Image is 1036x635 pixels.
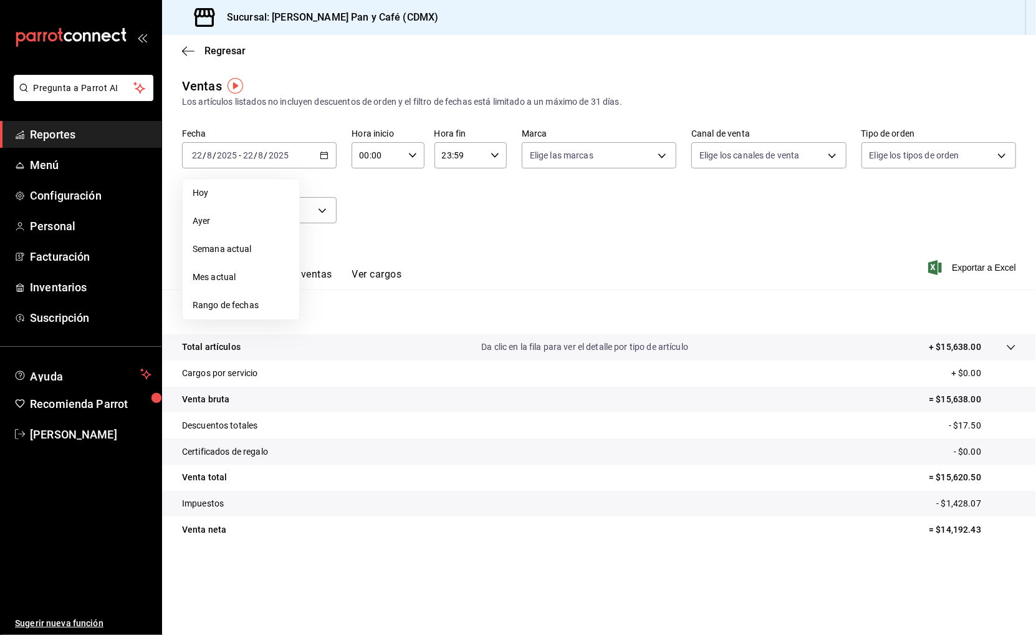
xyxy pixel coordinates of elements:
span: Regresar [204,45,246,57]
div: Ventas [182,77,222,95]
label: Canal de venta [691,130,846,138]
p: - $1,428.07 [937,497,1016,510]
input: -- [206,150,213,160]
input: -- [242,150,254,160]
span: Ayer [193,215,289,228]
p: Venta neta [182,523,226,536]
span: Configuración [30,187,151,204]
input: ---- [268,150,289,160]
span: Facturación [30,248,151,265]
p: Cargos por servicio [182,367,258,380]
p: + $15,638.00 [929,341,981,354]
p: Venta total [182,471,227,484]
span: Elige los tipos de orden [870,149,959,162]
button: Exportar a Excel [931,260,1016,275]
input: ---- [216,150,237,160]
span: Semana actual [193,243,289,256]
span: Personal [30,218,151,235]
span: [PERSON_NAME] [30,426,151,443]
label: Hora inicio [352,130,424,138]
p: Impuestos [182,497,224,510]
button: Pregunta a Parrot AI [14,75,153,101]
input: -- [258,150,264,160]
button: Ver ventas [283,268,332,289]
span: Menú [30,157,151,173]
span: Mes actual [193,271,289,284]
div: Los artículos listados no incluyen descuentos de orden y el filtro de fechas está limitado a un m... [182,95,1016,109]
span: / [254,150,257,160]
div: navigation tabs [202,268,401,289]
span: Suscripción [30,309,151,326]
p: = $15,638.00 [929,393,1016,406]
span: - [239,150,241,160]
button: Ver cargos [352,268,402,289]
span: Rango de fechas [193,299,289,312]
span: Elige los canales de venta [699,149,799,162]
button: Regresar [182,45,246,57]
span: Reportes [30,126,151,143]
p: Venta bruta [182,393,229,406]
span: Recomienda Parrot [30,395,151,412]
span: / [213,150,216,160]
label: Tipo de orden [861,130,1016,138]
p: Certificados de regalo [182,445,268,458]
label: Fecha [182,130,337,138]
p: Da clic en la fila para ver el detalle por tipo de artículo [481,341,688,354]
span: Pregunta a Parrot AI [34,82,134,95]
label: Hora fin [434,130,507,138]
p: Descuentos totales [182,419,257,432]
button: open_drawer_menu [137,32,147,42]
p: Total artículos [182,341,241,354]
span: Ayuda [30,367,135,382]
label: Marca [522,130,676,138]
p: = $14,192.43 [929,523,1016,536]
p: - $0.00 [954,445,1016,458]
span: Inventarios [30,279,151,296]
p: + $0.00 [951,367,1016,380]
p: - $17.50 [949,419,1016,432]
p: = $15,620.50 [929,471,1016,484]
p: Resumen [182,304,1016,319]
span: Sugerir nueva función [15,617,151,630]
span: Elige las marcas [530,149,593,162]
span: / [203,150,206,160]
a: Pregunta a Parrot AI [9,90,153,104]
span: Hoy [193,187,289,200]
input: -- [191,150,203,160]
img: Tooltip marker [228,78,243,94]
h3: Sucursal: [PERSON_NAME] Pan y Café (CDMX) [217,10,438,25]
span: / [264,150,268,160]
